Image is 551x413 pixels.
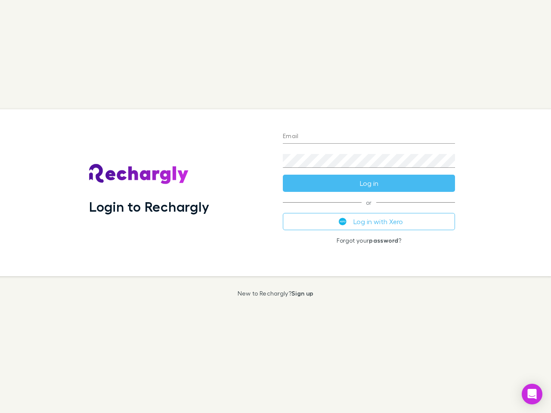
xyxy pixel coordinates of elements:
div: Open Intercom Messenger [522,384,542,404]
span: or [283,202,455,203]
p: Forgot your ? [283,237,455,244]
p: New to Rechargly? [238,290,314,297]
button: Log in with Xero [283,213,455,230]
a: Sign up [291,290,313,297]
img: Rechargly's Logo [89,164,189,185]
a: password [369,237,398,244]
img: Xero's logo [339,218,347,225]
button: Log in [283,175,455,192]
h1: Login to Rechargly [89,198,209,215]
